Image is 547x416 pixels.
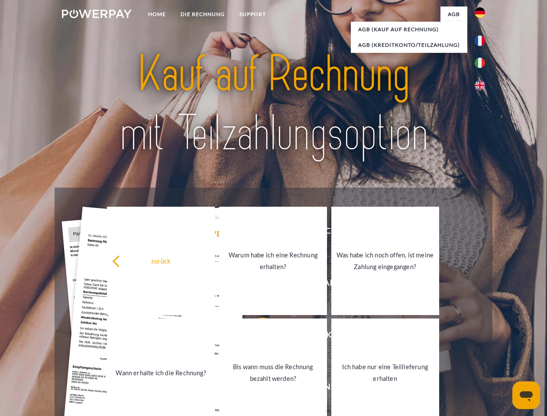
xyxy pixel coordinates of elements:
img: title-powerpay_de.svg [83,42,464,166]
img: logo-powerpay-white.svg [62,10,132,18]
iframe: Schaltfläche zum Öffnen des Messaging-Fensters [512,381,540,409]
div: Bis wann muss die Rechnung bezahlt werden? [224,361,322,384]
a: SUPPORT [232,6,273,22]
img: de [475,7,485,18]
div: Was habe ich noch offen, ist meine Zahlung eingegangen? [337,249,434,273]
div: Ich habe nur eine Teillieferung erhalten [337,361,434,384]
a: DIE RECHNUNG [173,6,232,22]
div: Wann erhalte ich die Rechnung? [112,367,210,378]
img: fr [475,36,485,46]
a: Was habe ich noch offen, ist meine Zahlung eingegangen? [331,207,439,315]
a: AGB (Kreditkonto/Teilzahlung) [351,37,467,53]
div: zurück [112,255,210,266]
a: agb [440,6,467,22]
img: en [475,80,485,91]
a: AGB (Kauf auf Rechnung) [351,22,467,37]
a: Home [141,6,173,22]
img: it [475,58,485,68]
div: Warum habe ich eine Rechnung erhalten? [224,249,322,273]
